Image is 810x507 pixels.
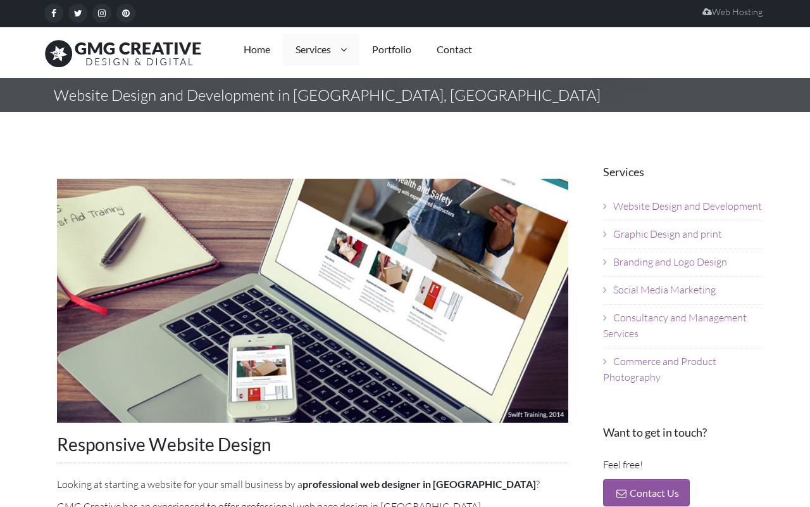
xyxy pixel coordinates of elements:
[359,34,424,65] a: Portfolio
[283,34,359,65] a: Services
[57,435,568,463] h2: Responsive Website Design
[613,228,722,240] a: Graphic Design and print
[44,34,202,72] img: Give Me Gimmicks logo
[44,87,601,103] h1: Website Design and Development in [GEOGRAPHIC_DATA], [GEOGRAPHIC_DATA]
[603,355,716,383] a: Commerce and Product Photography
[57,476,568,492] p: Looking at starting a website for your small business by a ?
[603,166,644,177] span: Services
[603,457,763,473] p: Feel free!
[603,427,707,438] span: Want to get in touch?
[231,34,283,65] a: Home
[613,200,762,212] a: Website Design and Development
[613,255,727,268] a: Branding and Logo Design
[603,311,747,340] a: Consultancy and Management Services
[57,179,568,423] img: Responsive Website Design in Minehead Somerset
[302,478,536,490] strong: professional web designer in [GEOGRAPHIC_DATA]
[424,34,485,65] a: Contact
[603,479,690,506] a: Contact Us
[702,6,763,17] a: Web Hosting
[613,283,716,296] a: Social Media Marketing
